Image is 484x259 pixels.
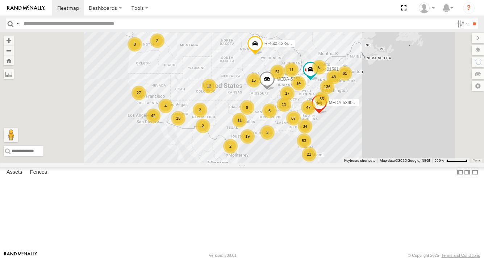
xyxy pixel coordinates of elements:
[146,108,160,123] div: 42
[15,18,21,29] label: Search Query
[329,100,366,106] span: MEDA-539001-Roll
[264,41,297,46] span: R-460513-Swing
[291,76,306,90] div: 14
[473,159,481,162] a: Terms (opens in new tab)
[302,147,316,161] div: 21
[260,125,275,140] div: 3
[380,159,430,163] span: Map data ©2025 Google, INEGI
[276,77,314,82] span: MEDA-535204-Roll
[246,73,261,87] div: 15
[286,111,301,126] div: 67
[320,67,339,72] span: R-401591
[301,100,316,115] div: 47
[454,18,470,29] label: Search Filter Options
[240,129,255,144] div: 19
[312,60,326,74] div: 6
[193,103,207,117] div: 2
[132,86,146,100] div: 27
[3,167,26,177] label: Assets
[4,45,14,55] button: Zoom out
[284,62,299,77] div: 11
[232,113,247,127] div: 11
[416,3,437,13] div: Jason Sullivan
[150,33,164,48] div: 2
[320,79,334,94] div: 136
[297,133,311,148] div: 83
[344,158,375,163] button: Keyboard shortcuts
[432,158,470,163] button: Map Scale: 500 km per 53 pixels
[338,66,352,81] div: 61
[456,167,464,178] label: Dock Summary Table to the Left
[464,167,471,178] label: Dock Summary Table to the Right
[128,37,142,52] div: 8
[26,167,51,177] label: Fences
[4,128,18,142] button: Drag Pegman onto the map to open Street View
[4,252,37,259] a: Visit our Website
[4,36,14,45] button: Zoom in
[298,119,312,133] div: 34
[434,159,447,163] span: 500 km
[158,99,173,113] div: 4
[240,100,254,115] div: 9
[277,97,291,112] div: 11
[262,103,277,118] div: 6
[196,119,210,133] div: 2
[7,5,45,11] img: rand-logo.svg
[471,167,479,178] label: Hide Summary Table
[326,70,341,84] div: 48
[4,55,14,65] button: Zoom Home
[202,79,216,93] div: 12
[209,253,237,258] div: Version: 308.01
[223,139,238,153] div: 2
[171,111,185,126] div: 15
[463,2,475,14] i: ?
[442,253,480,258] a: Terms and Conditions
[472,81,484,91] label: Map Settings
[408,253,480,258] div: © Copyright 2025 -
[280,86,295,100] div: 17
[270,65,285,79] div: 51
[314,91,329,106] div: 33
[4,69,14,79] label: Measure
